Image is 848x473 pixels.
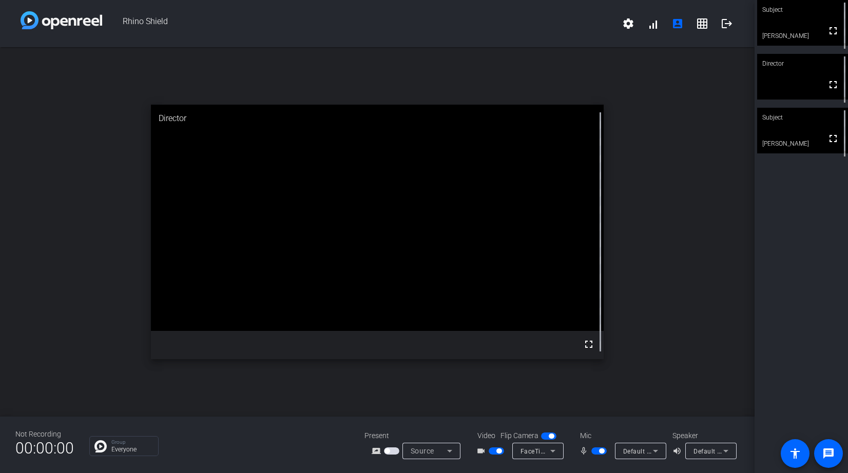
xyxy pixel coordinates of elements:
div: Director [151,105,604,132]
mat-icon: mic_none [579,445,591,457]
span: Default - MacBook Pro Microphone (Built-in) [623,447,755,455]
mat-icon: account_box [671,17,684,30]
mat-icon: fullscreen [827,132,839,145]
mat-icon: grid_on [696,17,708,30]
mat-icon: settings [622,17,634,30]
p: Group [111,440,153,445]
div: Not Recording [15,429,74,440]
span: 00:00:00 [15,436,74,461]
span: Flip Camera [500,430,538,441]
div: Subject [757,108,848,127]
p: Everyone [111,446,153,452]
span: FaceTime HD Camera [521,447,586,455]
span: Default - MacBook Pro Speakers (Built-in) [693,447,817,455]
mat-icon: fullscreen [583,338,595,350]
div: Present [364,430,467,441]
div: Speaker [672,430,734,441]
mat-icon: logout [721,17,733,30]
span: Source [411,447,434,455]
mat-icon: videocam_outline [476,445,489,457]
span: Rhino Shield [102,11,616,36]
button: signal_cellular_alt [641,11,665,36]
mat-icon: accessibility [789,447,801,460]
mat-icon: screen_share_outline [372,445,384,457]
mat-icon: fullscreen [827,25,839,37]
mat-icon: volume_up [672,445,685,457]
img: Chat Icon [94,440,107,452]
img: white-gradient.svg [21,11,102,29]
mat-icon: fullscreen [827,78,839,91]
div: Director [757,54,848,73]
span: Video [477,430,495,441]
mat-icon: message [822,447,835,460]
div: Mic [570,430,672,441]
